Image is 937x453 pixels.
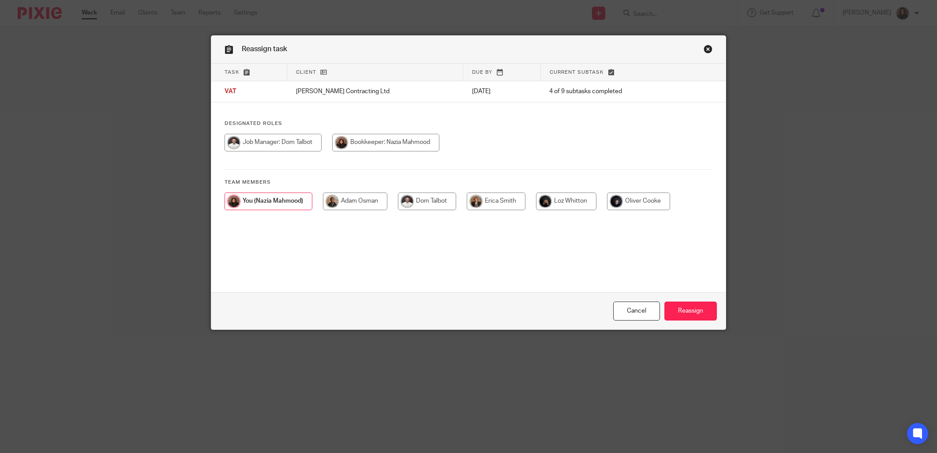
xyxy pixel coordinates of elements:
a: Close this dialog window [704,45,712,57]
a: Close this dialog window [613,302,660,321]
span: Current subtask [550,70,604,75]
h4: Team members [225,179,712,186]
p: [PERSON_NAME] Contracting Ltd [296,87,454,96]
span: Due by [472,70,492,75]
input: Reassign [664,302,717,321]
span: VAT [225,89,236,95]
span: Task [225,70,240,75]
td: 4 of 9 subtasks completed [540,81,684,102]
h4: Designated Roles [225,120,712,127]
span: Reassign task [242,45,287,53]
p: [DATE] [472,87,532,96]
span: Client [296,70,316,75]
